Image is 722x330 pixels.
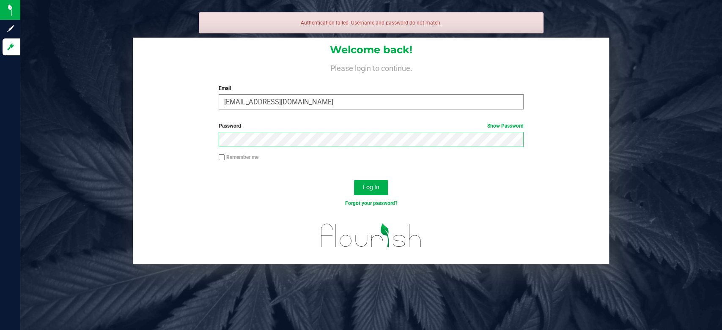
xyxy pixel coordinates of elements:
[312,216,431,255] img: flourish_logo.svg
[345,200,397,206] a: Forgot your password?
[219,153,258,161] label: Remember me
[354,180,388,195] button: Log In
[6,43,15,51] inline-svg: Log in
[133,63,609,73] h4: Please login to continue.
[219,123,241,129] span: Password
[219,154,225,160] input: Remember me
[6,25,15,33] inline-svg: Sign up
[133,44,609,55] h1: Welcome back!
[487,123,524,129] a: Show Password
[219,85,524,92] label: Email
[199,12,544,33] div: Authentication failed. Username and password do not match.
[363,184,379,191] span: Log In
